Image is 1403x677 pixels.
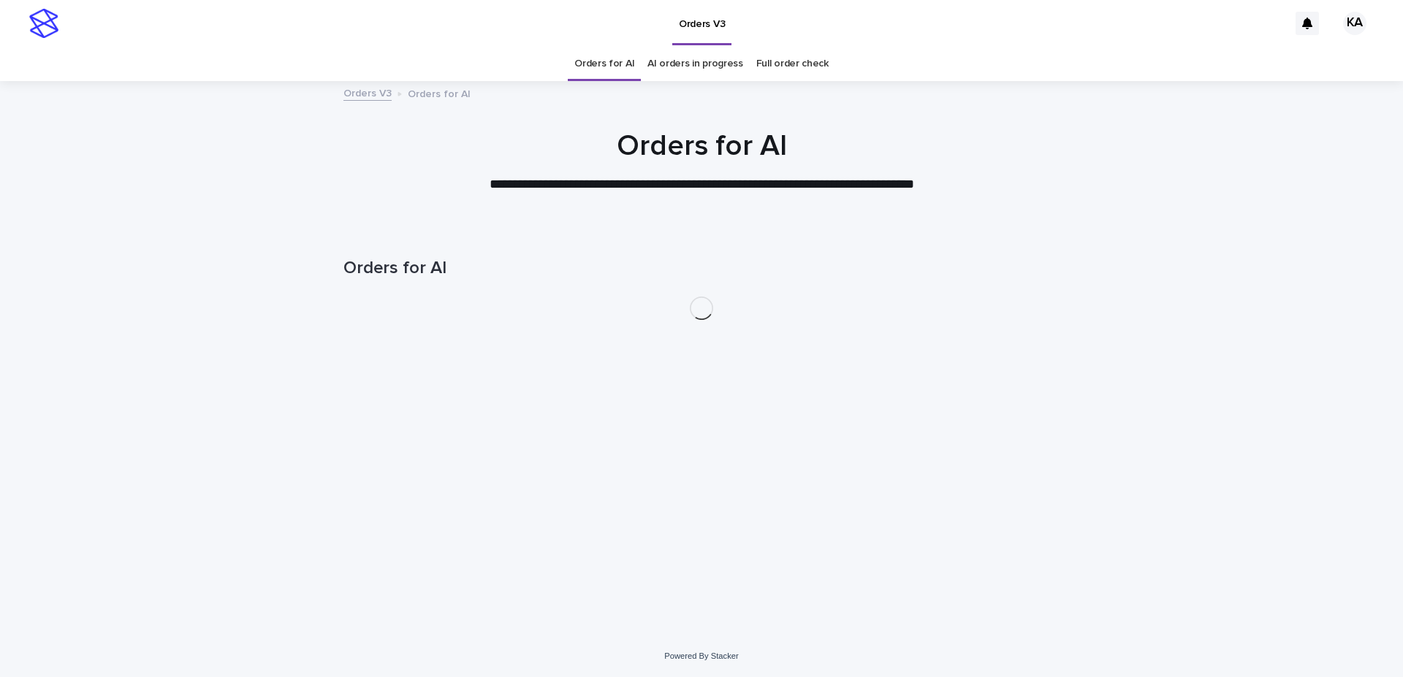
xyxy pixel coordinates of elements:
a: AI orders in progress [647,47,743,81]
div: KA [1343,12,1366,35]
a: Powered By Stacker [664,651,738,660]
a: Orders for AI [574,47,634,81]
a: Full order check [756,47,829,81]
img: stacker-logo-s-only.png [29,9,58,38]
p: Orders for AI [408,85,471,101]
h1: Orders for AI [343,258,1060,279]
a: Orders V3 [343,84,392,101]
h1: Orders for AI [343,129,1060,164]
